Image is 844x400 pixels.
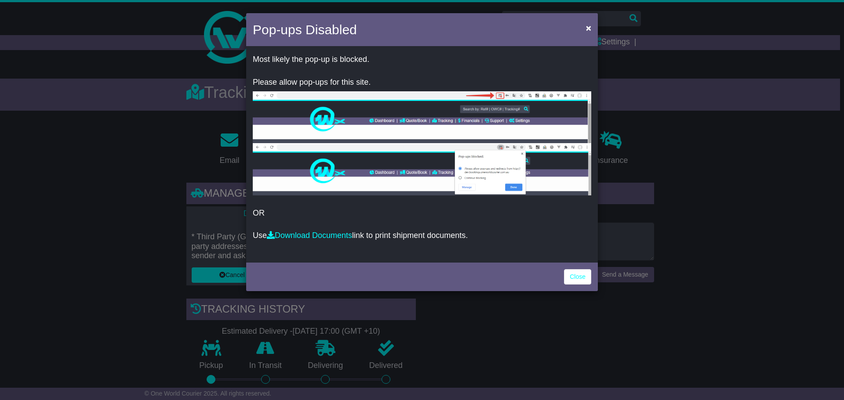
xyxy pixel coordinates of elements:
a: Close [564,269,591,285]
img: allow-popup-1.png [253,91,591,143]
span: × [586,23,591,33]
button: Close [582,19,596,37]
p: Please allow pop-ups for this site. [253,78,591,87]
a: Download Documents [267,231,352,240]
p: Most likely the pop-up is blocked. [253,55,591,65]
h4: Pop-ups Disabled [253,20,357,40]
img: allow-popup-2.png [253,143,591,195]
div: OR [246,48,598,260]
p: Use link to print shipment documents. [253,231,591,241]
